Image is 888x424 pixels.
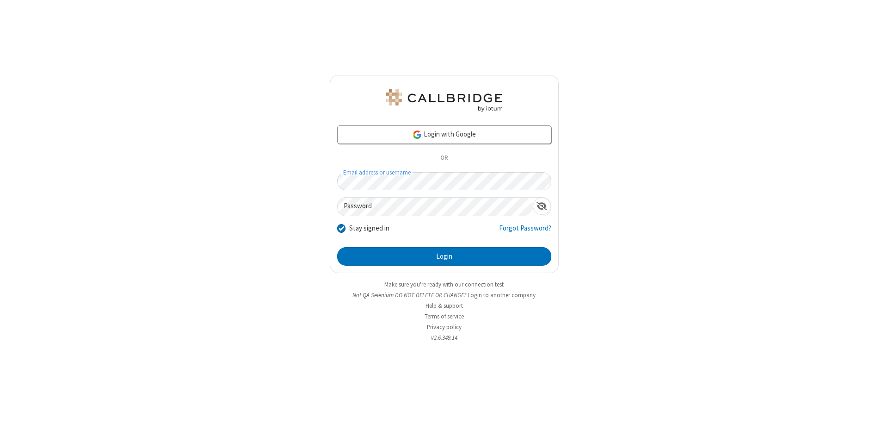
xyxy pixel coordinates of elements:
a: Login with Google [337,125,551,144]
div: Show password [533,198,551,215]
a: Make sure you're ready with our connection test [384,281,504,288]
img: QA Selenium DO NOT DELETE OR CHANGE [384,89,504,112]
input: Password [338,198,533,216]
li: v2.6.349.14 [330,333,559,342]
label: Stay signed in [349,223,389,234]
a: Help & support [425,302,463,310]
a: Privacy policy [427,323,462,331]
button: Login to another company [468,291,536,299]
a: Forgot Password? [499,223,551,241]
li: Not QA Selenium DO NOT DELETE OR CHANGE? [330,291,559,299]
iframe: Chat [865,400,881,418]
img: google-icon.png [412,130,422,140]
button: Login [337,247,551,266]
a: Terms of service [425,312,464,320]
input: Email address or username [337,172,551,190]
span: OR [437,152,451,165]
